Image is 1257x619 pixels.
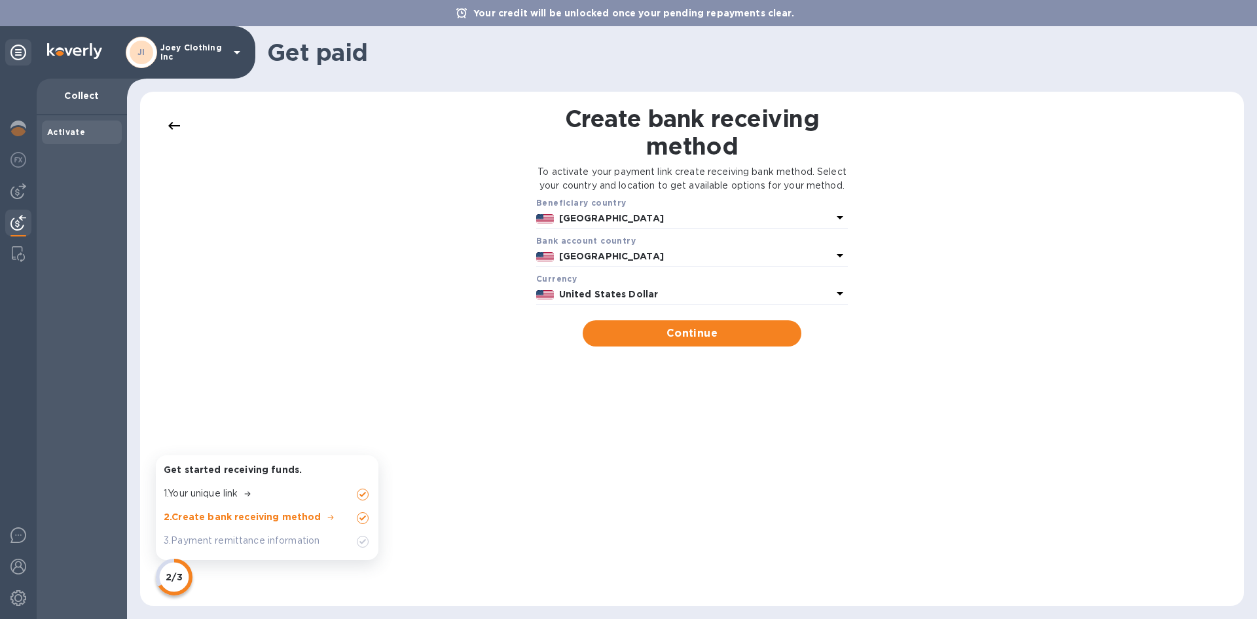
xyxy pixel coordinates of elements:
[47,43,102,59] img: Logo
[10,152,26,168] img: Foreign exchange
[537,105,848,160] h1: Create bank receiving method
[355,487,371,502] img: Unchecked
[47,127,85,137] b: Activate
[164,534,319,548] p: 3 . Payment remittance information
[164,510,321,523] p: 2 . Create bank receiving method
[583,320,801,347] button: Continue
[164,487,238,500] p: 1 . Your unique link
[5,39,31,66] div: Unpin categories
[473,8,794,18] b: Your credit will be unlocked once your pending repayments clear.
[164,463,371,476] p: Get started receiving funds.
[137,47,145,57] b: JI
[355,534,371,550] img: Unchecked
[559,251,664,261] b: [GEOGRAPHIC_DATA]
[267,39,1236,66] h1: Get paid
[964,92,1257,619] iframe: Chat Widget
[559,213,664,223] b: [GEOGRAPHIC_DATA]
[536,252,554,261] img: US
[559,289,659,299] b: United States Dollar
[536,214,554,223] img: US
[160,43,226,62] p: Joey Clothing Inc
[166,571,182,584] p: 2/3
[537,165,848,193] p: To activate your payment link create receiving bank method. Select your country and location to g...
[536,198,627,208] b: Beneficiary country
[593,326,790,341] span: Continue
[536,236,636,246] b: Bank account cоuntry
[355,510,371,526] img: Unchecked
[536,274,577,284] b: Currency
[536,290,554,299] img: USD
[47,89,117,102] p: Collect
